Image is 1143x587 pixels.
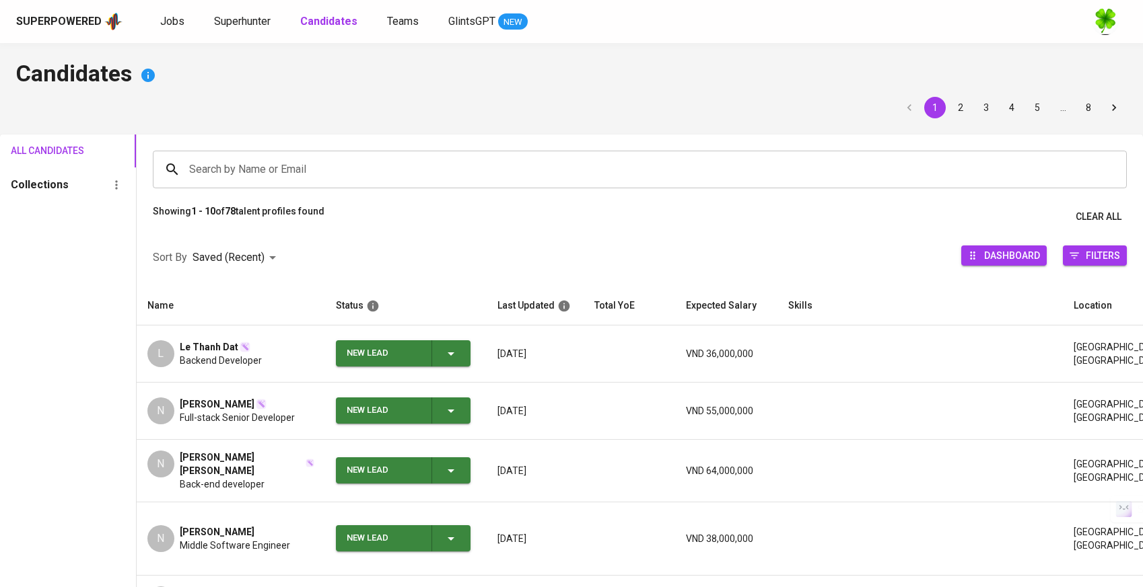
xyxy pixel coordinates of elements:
div: New Lead [347,397,421,424]
span: [PERSON_NAME] [180,397,254,411]
div: New Lead [347,525,421,551]
span: Le Thanh Dat [180,340,238,354]
a: Jobs [160,13,187,30]
div: New Lead [347,457,421,483]
a: Superhunter [214,13,273,30]
th: Last Updated [487,286,584,325]
p: [DATE] [497,464,573,477]
b: 1 - 10 [191,206,215,217]
div: … [1052,101,1074,114]
p: [DATE] [497,404,573,418]
p: [DATE] [497,532,573,545]
div: N [147,451,174,477]
button: Go to page 8 [1078,97,1099,118]
span: NEW [498,15,528,29]
span: [PERSON_NAME] [PERSON_NAME] [180,451,304,477]
button: New Lead [336,525,471,551]
button: Go to page 5 [1027,97,1048,118]
div: N [147,397,174,424]
p: VND 64,000,000 [686,464,767,477]
th: Name [137,286,325,325]
span: Jobs [160,15,184,28]
p: VND 55,000,000 [686,404,767,418]
p: VND 36,000,000 [686,347,767,360]
span: Filters [1086,246,1120,264]
button: New Lead [336,457,471,483]
span: Back-end developer [180,477,265,491]
p: Sort By [153,249,187,266]
p: Saved (Recent) [193,249,265,266]
a: Candidates [300,13,360,30]
span: Clear All [1076,208,1121,225]
span: Backend Developer [180,354,262,367]
img: magic_wand.svg [240,342,250,352]
button: Filters [1063,245,1127,266]
div: Saved (Recent) [193,245,281,270]
button: Go to next page [1103,97,1125,118]
span: Full-stack Senior Developer [180,411,295,424]
th: Total YoE [584,286,675,325]
img: app logo [104,11,123,32]
nav: pagination navigation [897,97,1127,118]
h4: Candidates [16,59,1127,91]
b: 78 [225,206,236,217]
span: Teams [387,15,419,28]
button: Go to page 3 [975,97,997,118]
p: [DATE] [497,347,573,360]
button: Go to page 4 [1001,97,1023,118]
a: Teams [387,13,421,30]
div: New Lead [347,340,421,366]
div: L [147,340,174,367]
p: VND 38,000,000 [686,532,767,545]
h6: Collections [11,175,69,194]
span: Middle Software Engineer [180,539,290,552]
span: Dashboard [984,246,1040,264]
button: New Lead [336,397,471,424]
div: N [147,525,174,552]
button: Dashboard [961,245,1047,266]
th: Expected Salary [675,286,777,325]
img: magic_wand.svg [306,459,314,467]
span: [PERSON_NAME] [180,525,254,539]
span: Superhunter [214,15,271,28]
button: page 1 [924,97,946,118]
a: Superpoweredapp logo [16,11,123,32]
span: GlintsGPT [448,15,495,28]
img: magic_wand.svg [256,399,267,409]
img: f9493b8c-82b8-4f41-8722-f5d69bb1b761.jpg [1092,8,1119,35]
button: New Lead [336,340,471,366]
th: Skills [777,286,1063,325]
div: Superpowered [16,14,102,30]
a: GlintsGPT NEW [448,13,528,30]
b: Candidates [300,15,357,28]
button: Go to page 2 [950,97,971,118]
button: Clear All [1070,204,1127,229]
th: Status [325,286,487,325]
p: Showing of talent profiles found [153,204,324,229]
span: All Candidates [11,143,66,159]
